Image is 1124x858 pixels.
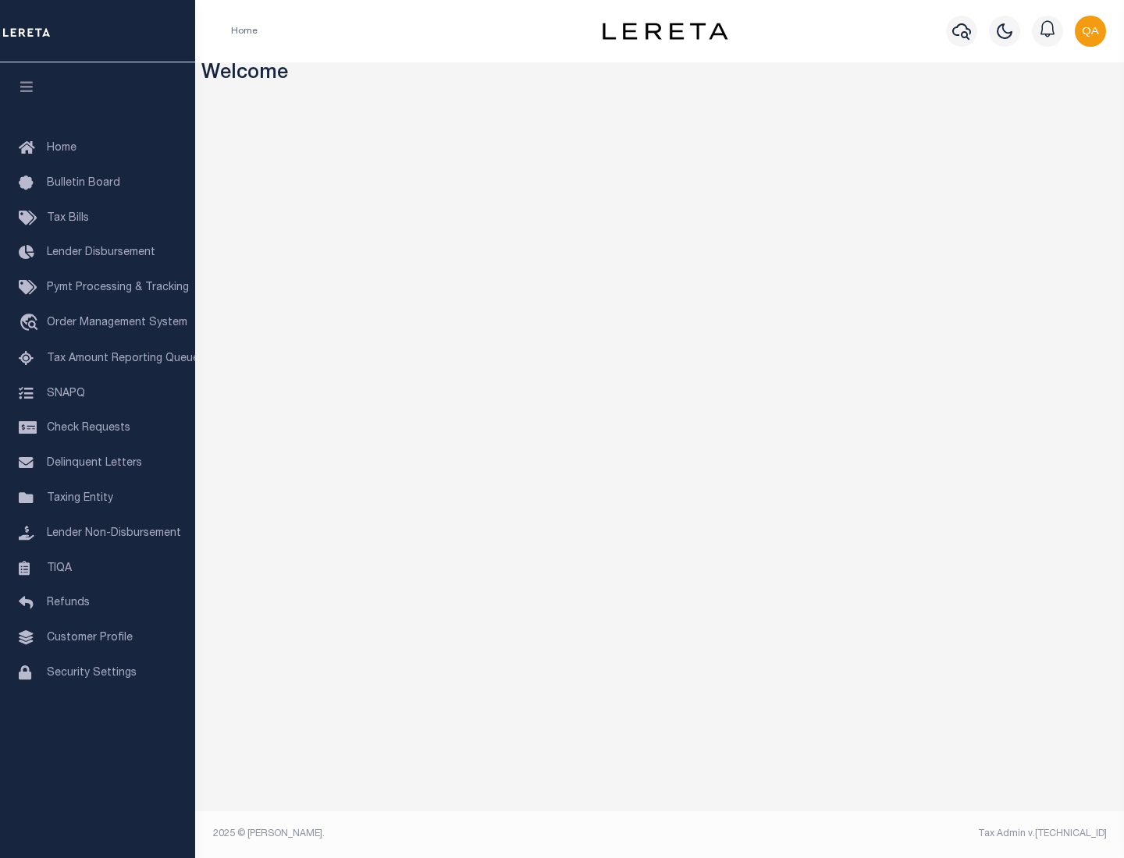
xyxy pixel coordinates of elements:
span: Lender Disbursement [47,247,155,258]
span: Taxing Entity [47,493,113,504]
span: Security Settings [47,668,137,679]
span: Customer Profile [47,633,133,643]
li: Home [231,24,258,38]
span: Tax Amount Reporting Queue [47,353,199,364]
span: Order Management System [47,317,187,328]
span: Pymt Processing & Tracking [47,282,189,293]
img: svg+xml;base64,PHN2ZyB4bWxucz0iaHR0cDovL3d3dy53My5vcmcvMjAwMC9zdmciIHBvaW50ZXItZXZlbnRzPSJub25lIi... [1075,16,1106,47]
span: Tax Bills [47,213,89,224]
i: travel_explore [19,314,44,334]
span: Home [47,143,76,154]
h3: Welcome [201,62,1119,87]
span: Delinquent Letters [47,458,142,469]
div: 2025 © [PERSON_NAME]. [201,827,660,841]
span: SNAPQ [47,388,85,399]
span: TIQA [47,562,72,573]
img: logo-dark.svg [603,23,727,40]
span: Bulletin Board [47,178,120,189]
span: Lender Non-Disbursement [47,528,181,539]
span: Check Requests [47,423,130,434]
div: Tax Admin v.[TECHNICAL_ID] [671,827,1107,841]
span: Refunds [47,597,90,608]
